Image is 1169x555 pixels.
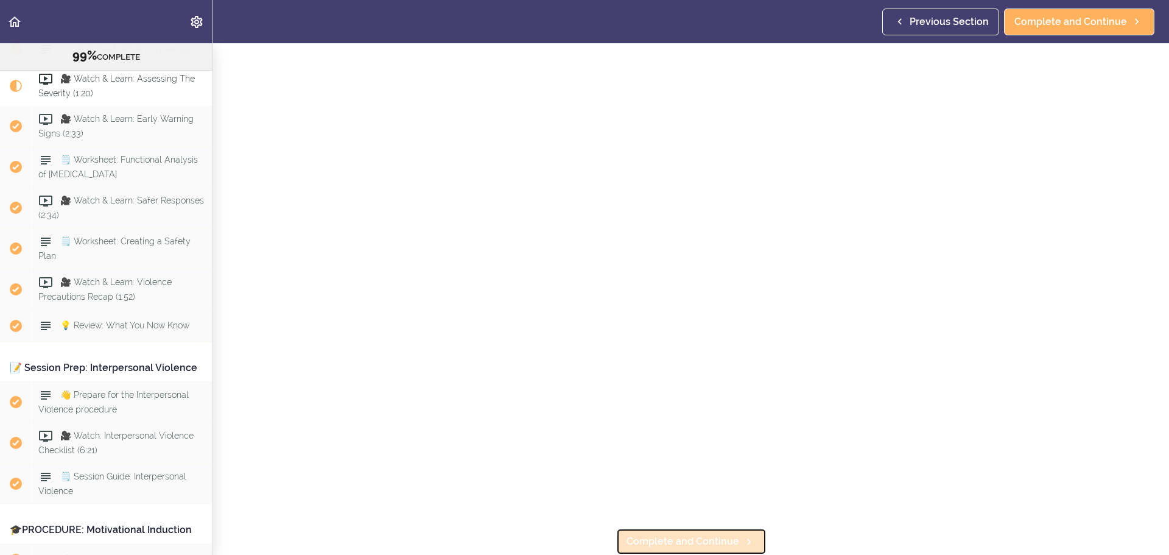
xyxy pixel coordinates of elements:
[627,534,739,549] span: Complete and Continue
[38,74,195,98] span: 🎥 Watch & Learn: Assessing The Severity (1:20)
[38,196,204,219] span: 🎥 Watch & Learn: Safer Responses (2:34)
[7,15,22,29] svg: Back to course curriculum
[38,390,189,414] span: 👋 Prepare for the Interpersonal Violence procedure
[189,15,204,29] svg: Settings Menu
[1014,15,1127,29] span: Complete and Continue
[882,9,999,35] a: Previous Section
[72,48,97,63] span: 99%
[38,155,198,179] span: 🗒️ Worksheet: Functional Analysis of [MEDICAL_DATA]
[60,320,189,330] span: 💡 Review: What You Now Know
[616,528,767,555] a: Complete and Continue
[1004,9,1154,35] a: Complete and Continue
[38,115,194,138] span: 🎥 Watch & Learn: Early Warning Signs (2:33)
[38,472,186,495] span: 🗒️ Session Guide: Interpersonal Violence
[38,431,194,454] span: 🎥 Watch: Interpersonal Violence Checklist (6:21)
[15,48,197,64] div: COMPLETE
[38,236,191,260] span: 🗒️ Worksheet: Creating a Safety Plan
[38,277,172,301] span: 🎥 Watch & Learn: Violence Precautions Recap (1:52)
[910,15,989,29] span: Previous Section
